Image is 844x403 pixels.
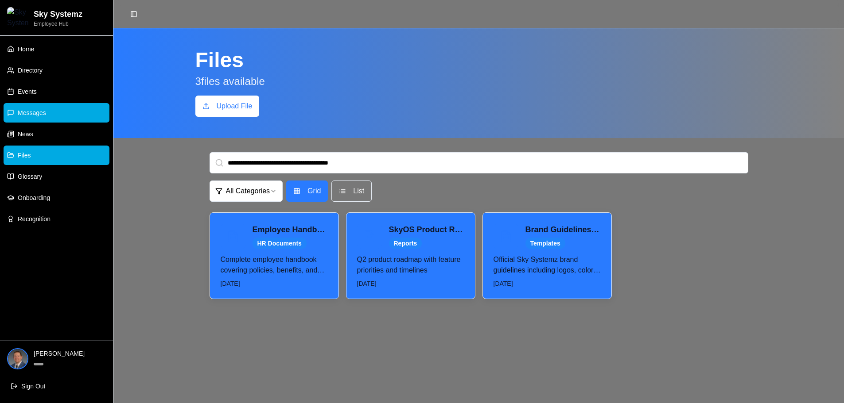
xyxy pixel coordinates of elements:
[18,151,31,160] span: Files
[195,50,265,71] h1: Files
[195,96,260,117] button: Upload File
[357,279,464,288] p: [DATE]
[18,87,37,96] span: Events
[7,7,28,28] img: Sky Systemz
[389,238,422,249] div: Reports
[4,124,109,144] a: News
[525,238,565,249] div: Templates
[4,167,109,186] a: Glossary
[18,172,42,181] span: Glossary
[221,279,328,288] p: [DATE]
[253,223,328,236] p: Employee Handbook 2025.pdf
[8,349,27,368] img: 6878a512f67f084794321e9d_Profile%20Image%20Container.webp
[286,180,328,202] button: Grid
[34,349,106,358] p: [PERSON_NAME]
[18,193,50,202] span: Onboarding
[4,103,109,123] a: Messages
[34,8,82,20] h2: Sky Systemz
[18,215,51,223] span: Recognition
[18,108,46,117] span: Messages
[4,146,109,165] a: Files
[18,45,34,54] span: Home
[4,61,109,80] a: Directory
[4,39,109,59] a: Home
[195,74,265,88] p: 3 files available
[7,376,106,396] button: Sign Out
[353,186,364,196] span: List
[389,223,464,236] p: SkyOS Product Roadmap Q2.xlsx
[307,186,321,196] span: Grid
[21,382,45,391] span: Sign Out
[18,66,43,75] span: Directory
[4,188,109,207] a: Onboarding
[331,180,372,202] button: List
[4,82,109,101] a: Events
[357,254,464,276] p: Q2 product roadmap with feature priorities and timelines
[4,209,109,229] a: Recognition
[221,254,328,276] p: Complete employee handbook covering policies, benefits, and company culture
[525,223,601,236] p: Brand Guidelines.pdf
[18,130,33,138] span: News
[34,20,82,27] p: Employee Hub
[253,238,307,249] div: HR Documents
[494,254,601,276] p: Official Sky Systemz brand guidelines including logos, colors, and typography
[494,279,601,288] p: [DATE]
